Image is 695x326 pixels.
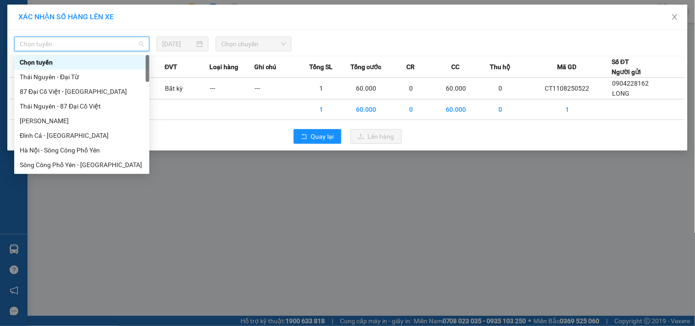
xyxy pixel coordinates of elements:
td: --- [254,78,299,99]
span: Chọn tuyến [20,37,144,51]
span: CC [452,62,460,72]
span: XÁC NHẬN SỐ HÀNG LÊN XE [18,12,114,21]
span: Tổng SL [310,62,333,72]
td: 60.000 [344,99,389,120]
div: Chọn tuyến [14,55,149,70]
td: CT1108250522 [523,78,612,99]
div: 87 Đại Cồ Việt - [GEOGRAPHIC_DATA] [20,87,144,97]
div: Hà Nội - Sông Công Phổ Yên [20,145,144,155]
div: Thái Nguyên - Đình Cả [14,114,149,128]
span: rollback [301,133,307,141]
div: Thái Nguyên - Đại Từ [14,70,149,84]
div: Hà Nội - Sông Công Phổ Yên [14,143,149,158]
td: 0 [478,78,523,99]
span: Thu hộ [490,62,511,72]
div: Chọn tuyến [20,57,144,67]
div: [PERSON_NAME] [20,116,144,126]
div: Sông Công Phổ Yên - Hà Nội [14,158,149,172]
span: Tổng cước [350,62,381,72]
div: Đình Cả - [GEOGRAPHIC_DATA] [20,130,144,141]
span: ĐVT [164,62,177,72]
span: LONG [612,90,629,97]
input: 11/08/2025 [162,39,195,49]
div: Thái Nguyên - 87 Đại Cồ Việt [20,101,144,111]
span: Loại hàng [209,62,238,72]
span: Quay lại [311,131,334,141]
td: 0 [389,78,433,99]
td: 1 [299,99,344,120]
td: 0 [389,99,433,120]
td: 60.000 [433,99,478,120]
td: --- [209,78,254,99]
td: 1 [299,78,344,99]
div: 87 Đại Cồ Việt - Thái Nguyên [14,84,149,99]
td: 1 [523,99,612,120]
div: Sông Công Phổ Yên - [GEOGRAPHIC_DATA] [20,160,144,170]
button: rollbackQuay lại [294,129,341,144]
div: Thái Nguyên - 87 Đại Cồ Việt [14,99,149,114]
button: uploadLên hàng [350,129,402,144]
div: Đình Cả - Thái Nguyên [14,128,149,143]
span: CR [407,62,415,72]
span: Mã GD [558,62,577,72]
div: Thái Nguyên - Đại Từ [20,72,144,82]
td: 60.000 [344,78,389,99]
button: Close [662,5,688,30]
div: Số ĐT Người gửi [612,57,641,77]
span: close [671,13,679,21]
td: Bất kỳ [164,78,209,99]
td: 0 [478,99,523,120]
span: Chọn chuyến [221,37,286,51]
span: Ghi chú [254,62,276,72]
span: 0904228162 [612,80,649,87]
td: 60.000 [433,78,478,99]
